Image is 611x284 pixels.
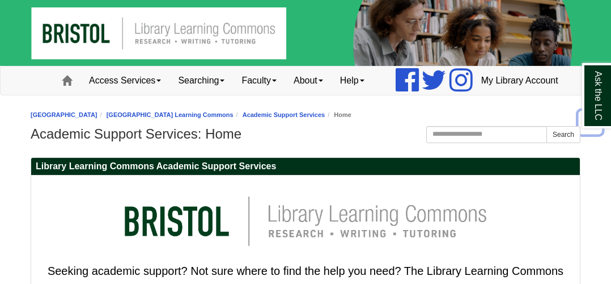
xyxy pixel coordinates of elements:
[31,126,580,142] h1: Academic Support Services: Home
[31,110,580,120] nav: breadcrumb
[169,66,233,95] a: Searching
[473,66,567,95] a: My Library Account
[546,126,580,143] button: Search
[285,66,332,95] a: About
[243,111,325,118] a: Academic Support Services
[31,111,97,118] a: [GEOGRAPHIC_DATA]
[233,66,285,95] a: Faculty
[107,111,234,118] a: [GEOGRAPHIC_DATA] Learning Commons
[332,66,373,95] a: Help
[80,66,169,95] a: Access Services
[107,181,504,261] img: llc logo
[325,110,351,120] li: Home
[572,115,608,130] a: Back to Top
[31,158,580,176] h2: Library Learning Commons Academic Support Services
